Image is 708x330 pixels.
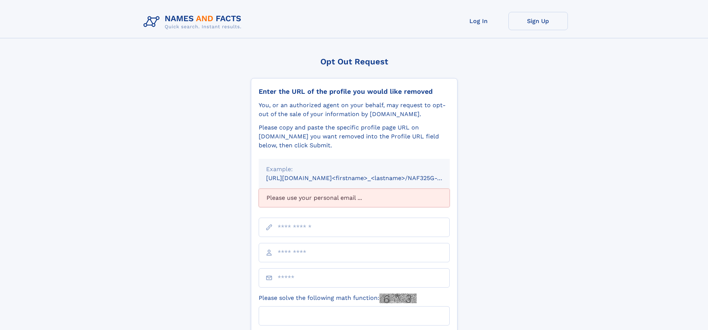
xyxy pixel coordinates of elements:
a: Sign Up [508,12,568,30]
small: [URL][DOMAIN_NAME]<firstname>_<lastname>/NAF325G-xxxxxxxx [266,174,464,182]
a: Log In [449,12,508,30]
label: Please solve the following math function: [259,294,417,303]
div: Enter the URL of the profile you would like removed [259,87,450,96]
div: Please copy and paste the specific profile page URL on [DOMAIN_NAME] you want removed into the Pr... [259,123,450,150]
div: You, or an authorized agent on your behalf, may request to opt-out of the sale of your informatio... [259,101,450,119]
div: Example: [266,165,442,174]
div: Please use your personal email ... [259,189,450,207]
div: Opt Out Request [251,57,458,66]
img: Logo Names and Facts [140,12,248,32]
